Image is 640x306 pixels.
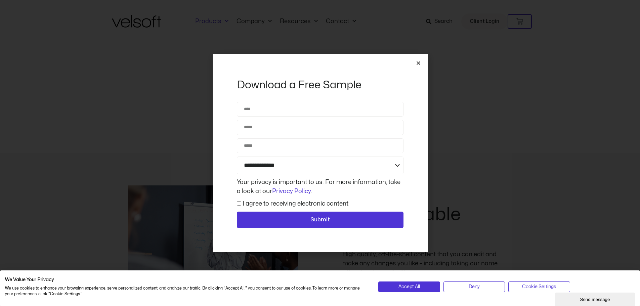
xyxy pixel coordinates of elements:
button: Accept all cookies [378,281,440,292]
span: Cookie Settings [522,283,556,291]
iframe: chat widget [555,291,637,306]
h2: We Value Your Privacy [5,277,368,283]
span: Deny [469,283,480,291]
span: Submit [310,216,330,224]
p: We use cookies to enhance your browsing experience, serve personalized content, and analyze our t... [5,286,368,297]
button: Submit [237,212,403,228]
a: Close [416,60,421,65]
a: Privacy Policy [272,188,311,194]
button: Adjust cookie preferences [508,281,570,292]
label: I agree to receiving electronic content [243,201,348,207]
div: Your privacy is important to us. For more information, take a look at our . [235,178,405,196]
h2: Download a Free Sample [237,78,403,92]
button: Deny all cookies [443,281,505,292]
span: Accept All [398,283,420,291]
